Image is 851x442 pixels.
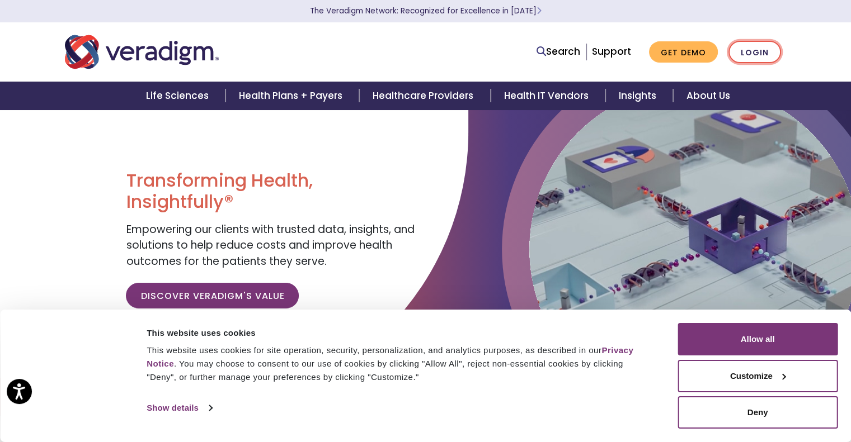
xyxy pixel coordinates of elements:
a: Insights [605,82,673,110]
a: The Veradigm Network: Recognized for Excellence in [DATE]Learn More [310,6,542,16]
img: Veradigm logo [65,34,219,70]
span: Empowering our clients with trusted data, insights, and solutions to help reduce costs and improv... [126,222,414,269]
div: This website uses cookies [147,326,652,340]
span: Learn More [537,6,542,16]
a: Support [592,45,631,58]
a: Get Demo [649,41,718,63]
a: Health Plans + Payers [225,82,359,110]
button: Customize [678,360,838,392]
a: Health IT Vendors [491,82,605,110]
button: Allow all [678,323,838,355]
button: Deny [678,396,838,429]
a: Login [728,41,781,64]
a: Show details [147,400,211,416]
a: Search [537,44,580,59]
h1: Transforming Health, Insightfully® [126,170,417,213]
a: Discover Veradigm's Value [126,283,299,308]
a: Healthcare Providers [359,82,490,110]
a: About Us [673,82,744,110]
div: This website uses cookies for site operation, security, personalization, and analytics purposes, ... [147,344,652,384]
a: Life Sciences [133,82,225,110]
